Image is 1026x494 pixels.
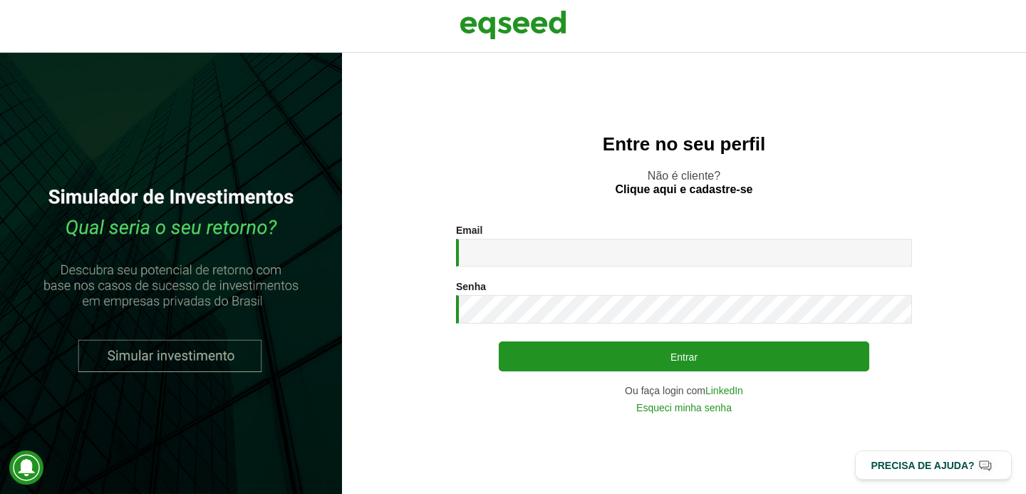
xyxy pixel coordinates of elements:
[370,169,997,196] p: Não é cliente?
[460,7,566,43] img: EqSeed Logo
[705,386,743,396] a: LinkedIn
[636,403,732,413] a: Esqueci minha senha
[616,184,753,195] a: Clique aqui e cadastre-se
[499,341,869,371] button: Entrar
[370,134,997,155] h2: Entre no seu perfil
[456,225,482,235] label: Email
[456,386,912,396] div: Ou faça login com
[456,282,486,292] label: Senha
